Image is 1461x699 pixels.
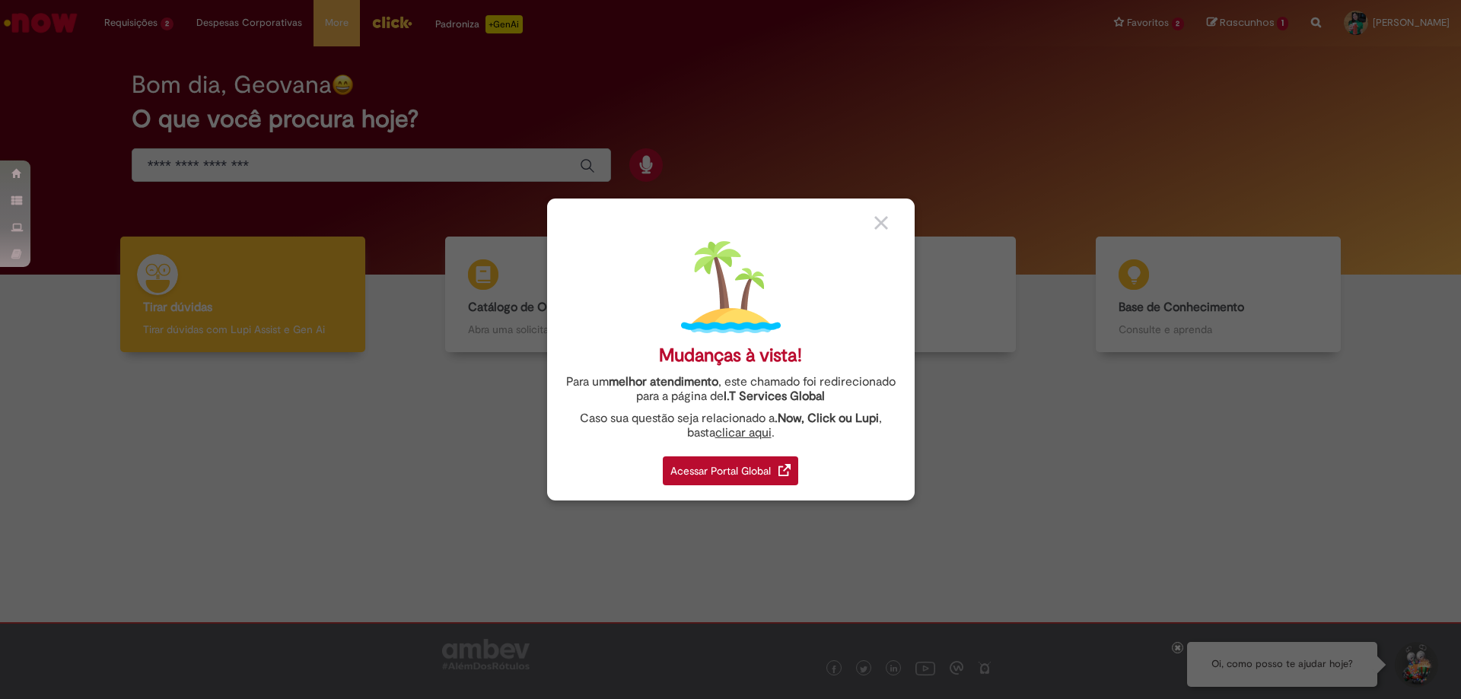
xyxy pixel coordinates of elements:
div: Mudanças à vista! [659,345,802,367]
a: Acessar Portal Global [663,448,798,485]
a: clicar aqui [715,417,772,440]
img: close_button_grey.png [874,216,888,230]
strong: .Now, Click ou Lupi [775,411,879,426]
div: Caso sua questão seja relacionado a , basta . [559,411,903,440]
strong: melhor atendimento [609,374,718,389]
img: redirect_link.png [778,464,791,476]
div: Acessar Portal Global [663,456,798,485]
img: island.png [681,237,781,337]
a: I.T Services Global [724,380,825,404]
div: Para um , este chamado foi redirecionado para a página de [559,375,903,404]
